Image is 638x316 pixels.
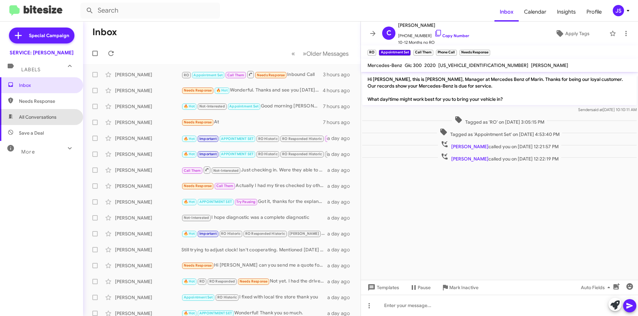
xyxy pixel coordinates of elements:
div: Got it, thanks for the explanation [PERSON_NAME]! Have a great day [181,198,327,206]
span: RO [199,279,205,284]
span: Not-Interested [199,104,225,108]
span: Needs Response [184,120,212,124]
a: Insights [552,2,581,22]
div: Just checking in. Were they able to follow up with you? [181,166,327,174]
button: Next [299,47,353,60]
span: C [386,28,391,38]
span: RO Responded Historic [245,231,285,236]
div: 100% [181,230,327,237]
small: Appointment Set [379,50,410,56]
span: Not-Interested [213,168,239,173]
div: [PERSON_NAME] [115,230,181,237]
div: [PERSON_NAME] [115,183,181,189]
span: Tagged as 'RO' on [DATE] 3:05:15 PM [452,116,547,125]
span: Older Messages [306,50,349,57]
a: Inbox [494,2,519,22]
input: Search [80,3,220,19]
span: 2020 [424,62,436,68]
a: Calendar [519,2,552,22]
div: Good morning [PERSON_NAME], [DATE] around noon works for us. The routine service will be around 5... [181,102,323,110]
span: RO Historic [221,231,241,236]
h1: Inbox [92,27,117,37]
button: Previous [287,47,299,60]
div: [PERSON_NAME] [115,262,181,269]
span: Call Them [184,168,201,173]
button: Pause [404,282,436,293]
span: More [21,149,35,155]
span: called you on [DATE] 12:21:57 PM [438,140,561,150]
div: JS [613,5,624,16]
div: [PERSON_NAME] [115,167,181,173]
div: [PERSON_NAME] [115,246,181,253]
div: a day ago [327,294,355,301]
small: RO [368,50,376,56]
div: a day ago [327,199,355,205]
span: 🔥 Hot [184,200,195,204]
span: [PERSON_NAME] [327,152,356,156]
div: 7 hours ago [323,119,355,126]
a: Special Campaign [9,28,74,43]
div: Hi [PERSON_NAME] can you send me a quote for the tires with the 25% off [181,262,327,269]
div: a day ago [327,246,355,253]
span: Needs Response [184,184,212,188]
span: Needs Response [240,279,268,284]
button: Apply Tags [538,28,606,39]
span: Templates [366,282,399,293]
span: RO Responded [209,279,235,284]
span: RO Responded Historic [282,152,322,156]
span: Special Campaign [29,32,69,39]
span: APPOINTMENT SET [199,311,232,315]
p: Hi [PERSON_NAME], this is [PERSON_NAME], Manager at Mercedes Benz of Marin. Thanks for being our ... [362,73,637,105]
span: Mercedes-Benz [368,62,402,68]
div: [PERSON_NAME] [115,135,181,142]
span: [US_VEHICLE_IDENTIFICATION_NUMBER] [438,62,528,68]
span: APPOINTMENT SET [199,200,232,204]
div: At [181,118,323,126]
div: [PERSON_NAME] [115,278,181,285]
span: called you on [DATE] 12:22:19 PM [438,153,561,162]
div: [PERSON_NAME] [115,199,181,205]
span: Try Pausing [236,200,256,204]
div: 4 hours ago [323,87,355,94]
span: Appointment Set [184,295,213,299]
span: Tagged as 'Appointment Set' on [DATE] 4:53:40 PM [437,128,562,138]
span: Glc 300 [405,62,422,68]
div: Still trying to adjust clock! Isn't cooperating. Mentioned [DATE] but it may have been overlooked... [181,246,327,253]
span: Appointment Set [229,104,259,108]
span: Profile [581,2,607,22]
span: 🔥 Hot [184,104,195,108]
span: Mark Inactive [449,282,478,293]
span: [PERSON_NAME] [531,62,568,68]
small: Needs Response [460,50,490,56]
span: Important [199,137,217,141]
span: Pause [418,282,431,293]
div: a day ago [327,215,355,221]
span: RO Historic [258,152,278,156]
span: Needs Response [19,98,75,104]
small: Call Them [413,50,433,56]
div: a day ago [327,230,355,237]
span: Apply Tags [565,28,589,39]
div: a day ago [327,167,355,173]
span: 🔥 Hot [184,311,195,315]
a: Copy Number [434,33,469,38]
div: [PERSON_NAME] [115,103,181,110]
button: Templates [361,282,404,293]
span: » [303,49,306,58]
span: Important [199,152,217,156]
span: Needs Response [257,73,285,77]
div: 3 hours ago [323,71,355,78]
span: Auto Fields [581,282,613,293]
div: Wonderful. Thanks and see you [DATE] at 8:30 [181,87,323,94]
div: [PERSON_NAME] [115,87,181,94]
div: a day ago [327,183,355,189]
span: RO Historic [258,137,278,141]
span: Important [199,231,217,236]
span: Call Them [216,184,234,188]
div: I hope diagnostic was a complete diagnostic [181,214,327,221]
span: Needs Response [184,88,212,93]
button: Auto Fields [576,282,618,293]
